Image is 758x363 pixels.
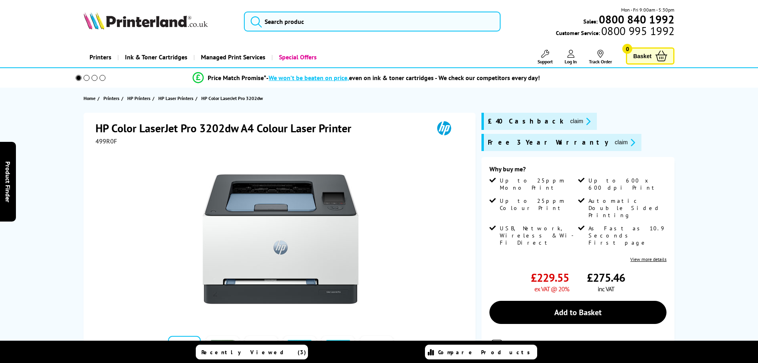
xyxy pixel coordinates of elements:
span: 99+ In Stock [513,340,589,349]
span: Up to 25ppm Mono Print [500,177,576,191]
span: ex VAT @ 20% [534,285,569,293]
span: As Fast as 10.9 Seconds First page [588,225,665,246]
img: HP Color LaserJet Pro 3202dw [203,161,359,317]
div: Why buy me? [489,165,666,177]
a: HP Printers [127,94,152,102]
span: Ink & Toner Cartridges [125,47,187,67]
span: Compare Products [438,349,534,356]
button: promo-description [568,117,593,126]
span: Up to 600 x 600 dpi Print [588,177,665,191]
a: HP Laser Printers [158,94,195,102]
span: Printers [103,94,119,102]
b: 0800 840 1992 [599,12,674,27]
input: Search produc [244,12,501,31]
span: Home [84,94,95,102]
span: HP Printers [127,94,150,102]
span: Log In [565,59,577,65]
span: HP Laser Printers [158,94,193,102]
a: Recently Viewed (3) [196,345,308,359]
a: View more details [630,256,666,262]
a: Support [538,50,553,65]
span: HP Color LaserJet Pro 3202dw [201,95,263,101]
span: £40 Cashback [488,117,564,126]
span: Automatic Double Sided Printing [588,197,665,219]
span: Free 3 Year Warranty [488,138,608,147]
span: Product Finder [4,161,12,202]
a: Home [84,94,97,102]
span: Price Match Promise* [208,74,266,82]
span: 499R0F [95,137,117,145]
img: HP [426,121,462,135]
span: £275.46 [587,270,625,285]
a: Printers [84,47,117,67]
h1: HP Color LaserJet Pro 3202dw A4 Colour Laser Printer [95,121,359,135]
a: Compare Products [425,345,537,359]
a: 0800 840 1992 [598,16,674,23]
a: Log In [565,50,577,65]
div: for FREE Next Day Delivery [513,340,666,358]
a: Managed Print Services [193,47,271,67]
img: Printerland Logo [84,12,208,29]
a: Special Offers [271,47,323,67]
a: Basket 0 [626,47,674,65]
span: Up to 25ppm Colour Print [500,197,576,212]
span: Mon - Fri 9:00am - 5:30pm [621,6,674,14]
button: promo-description [612,138,637,147]
span: Basket [633,51,651,61]
a: Track Order [589,50,612,65]
span: inc VAT [598,285,614,293]
span: USB, Network, Wireless & Wi-Fi Direct [500,225,576,246]
a: Printerland Logo [84,12,234,31]
span: 0800 995 1992 [600,27,674,35]
a: Add to Basket [489,301,666,324]
span: 0 [622,44,632,54]
a: Ink & Toner Cartridges [117,47,193,67]
li: modal_Promise [65,71,668,85]
span: Support [538,59,553,65]
span: Customer Service: [556,27,674,37]
span: We won’t be beaten on price, [269,74,349,82]
span: Recently Viewed (3) [201,349,306,356]
div: - even on ink & toner cartridges - We check our competitors every day! [266,74,540,82]
a: Printers [103,94,121,102]
span: £229.55 [531,270,569,285]
span: Sales: [583,18,598,25]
